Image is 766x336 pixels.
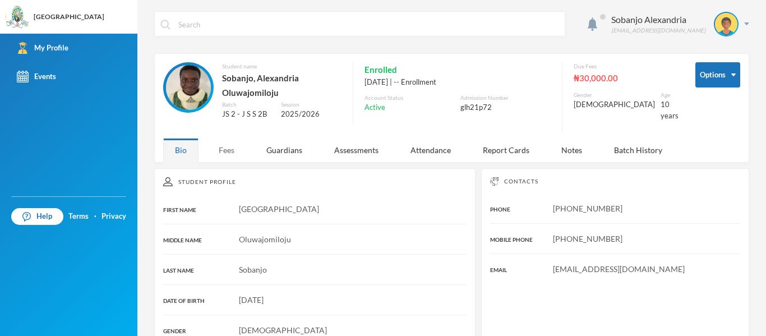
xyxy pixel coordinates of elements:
[17,71,56,82] div: Events
[255,138,314,162] div: Guardians
[553,234,622,243] span: [PHONE_NUMBER]
[281,109,342,120] div: 2025/2026
[661,99,679,121] div: 10 years
[490,177,740,186] div: Contacts
[364,94,455,102] div: Account Status
[163,177,467,186] div: Student Profile
[471,138,541,162] div: Report Cards
[364,77,551,88] div: [DATE] | -- Enrollment
[207,138,246,162] div: Fees
[611,13,705,26] div: Sobanjo Alexandria
[399,138,463,162] div: Attendance
[364,62,397,77] span: Enrolled
[239,234,291,244] span: Oluwajomiloju
[101,211,126,222] a: Privacy
[281,100,342,109] div: Session
[574,62,679,71] div: Due Fees
[550,138,594,162] div: Notes
[17,42,68,54] div: My Profile
[460,94,551,102] div: Admission Number
[222,71,342,100] div: Sobanjo, Alexandria Oluwajomiloju
[160,20,170,30] img: search
[553,204,622,213] span: [PHONE_NUMBER]
[239,325,327,335] span: [DEMOGRAPHIC_DATA]
[602,138,674,162] div: Batch History
[239,204,319,214] span: [GEOGRAPHIC_DATA]
[177,12,559,37] input: Search
[364,102,385,113] span: Active
[574,91,655,99] div: Gender
[94,211,96,222] div: ·
[553,264,685,274] span: [EMAIL_ADDRESS][DOMAIN_NAME]
[574,99,655,111] div: [DEMOGRAPHIC_DATA]
[6,6,29,29] img: logo
[661,91,679,99] div: Age
[68,211,89,222] a: Terms
[239,265,267,274] span: Sobanjo
[11,208,63,225] a: Help
[34,12,104,22] div: [GEOGRAPHIC_DATA]
[239,295,264,305] span: [DATE]
[163,138,199,162] div: Bio
[715,13,737,35] img: STUDENT
[574,71,679,85] div: ₦30,000.00
[222,109,273,120] div: JS 2 - J S S 2B
[166,65,211,110] img: STUDENT
[322,138,390,162] div: Assessments
[460,102,551,113] div: glh21p72
[695,62,740,88] button: Options
[611,26,705,35] div: [EMAIL_ADDRESS][DOMAIN_NAME]
[222,100,273,109] div: Batch
[222,62,342,71] div: Student name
